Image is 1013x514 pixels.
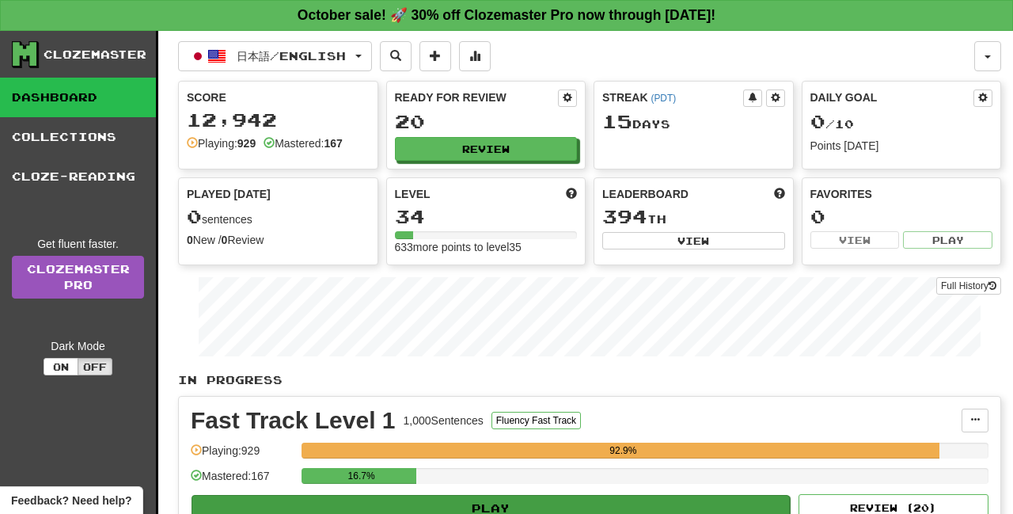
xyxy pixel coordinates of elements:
[810,231,900,249] button: View
[191,468,294,494] div: Mastered: 167
[774,186,785,202] span: This week in points, UTC
[810,89,974,107] div: Daily Goal
[395,112,578,131] div: 20
[237,49,346,63] span: 日本語 / English
[187,232,370,248] div: New / Review
[191,409,396,432] div: Fast Track Level 1
[602,186,689,202] span: Leaderboard
[903,231,992,249] button: Play
[222,234,228,246] strong: 0
[12,236,144,252] div: Get fluent faster.
[395,89,559,105] div: Ready for Review
[395,207,578,227] div: 34
[44,358,78,375] button: On
[651,93,676,104] a: (PDT)
[459,41,491,71] button: More stats
[602,205,647,227] span: 394
[187,186,271,202] span: Played [DATE]
[491,412,581,429] button: Fluency Fast Track
[602,207,785,227] div: th
[237,137,256,150] strong: 929
[187,207,370,227] div: sentences
[810,138,993,154] div: Points [DATE]
[178,372,1001,388] p: In Progress
[187,110,370,130] div: 12,942
[178,41,372,71] button: 日本語/English
[306,468,416,484] div: 16.7%
[380,41,412,71] button: Search sentences
[187,205,202,227] span: 0
[936,277,1001,295] button: Full History
[306,443,939,459] div: 92.9%
[810,117,854,131] span: / 10
[44,47,146,63] div: Clozemaster
[12,338,144,354] div: Dark Mode
[187,234,193,246] strong: 0
[810,207,993,227] div: 0
[395,239,578,255] div: 633 more points to level 35
[602,112,785,132] div: Day s
[395,137,578,161] button: Review
[191,443,294,469] div: Playing: 929
[187,89,370,105] div: Score
[264,135,343,151] div: Mastered:
[419,41,451,71] button: Add sentence to collection
[187,135,256,151] div: Playing:
[566,186,577,202] span: Score more points to level up
[602,232,785,249] button: View
[12,256,144,299] a: ClozemasterPro
[78,358,112,375] button: Off
[324,137,342,150] strong: 167
[404,413,484,428] div: 1,000 Sentences
[810,110,825,132] span: 0
[810,186,993,202] div: Favorites
[298,7,715,23] strong: October sale! 🚀 30% off Clozemaster Pro now through [DATE]!
[602,89,743,105] div: Streak
[602,110,632,132] span: 15
[11,493,131,508] span: Open feedback widget
[395,186,431,202] span: Level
